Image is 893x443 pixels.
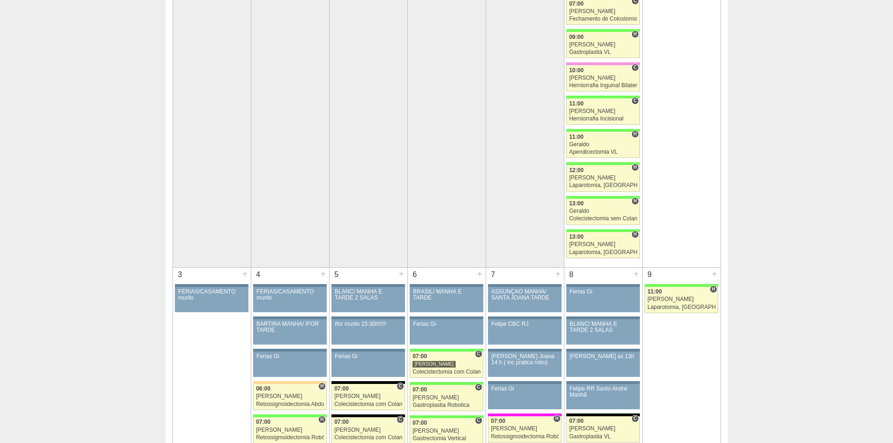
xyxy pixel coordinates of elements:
a: C 07:00 [PERSON_NAME] Gastroplastia Robotica [410,385,483,411]
div: [PERSON_NAME] [413,360,456,368]
a: Ferias Gi [253,352,326,377]
div: [PERSON_NAME] [491,426,559,432]
div: Retossigmoidectomia Robótica [256,435,324,441]
span: Consultório [397,383,404,390]
span: Hospital [631,130,638,138]
span: 07:00 [256,419,270,425]
div: 3 [173,268,188,282]
div: Laparotomia, [GEOGRAPHIC_DATA], Drenagem, Bridas VL [569,249,637,255]
div: Key: Aviso [488,349,561,352]
div: Colecistectomia com Colangiografia VL [334,435,402,441]
a: H 13:00 [PERSON_NAME] Laparotomia, [GEOGRAPHIC_DATA], Drenagem, Bridas VL [566,232,639,258]
a: [PERSON_NAME] as 13h [566,352,639,377]
span: Hospital [631,231,638,238]
span: Consultório [475,383,482,391]
a: C 07:00 [PERSON_NAME] Gastroplastia VL [566,416,639,443]
span: Hospital [710,285,717,293]
span: 07:00 [334,385,349,392]
div: [PERSON_NAME] [569,108,637,114]
div: Key: Brasil [566,129,639,132]
div: 7 [486,268,501,282]
div: BARTIRA MANHÃ/ IFOR TARDE [256,321,323,333]
a: C 10:00 [PERSON_NAME] Herniorrafia Inguinal Bilateral [566,65,639,91]
a: H 11:00 [PERSON_NAME] Laparotomia, [GEOGRAPHIC_DATA], Drenagem, Bridas VL [645,287,718,313]
div: Key: Bartira [253,381,326,384]
a: C 07:00 [PERSON_NAME] Colecistectomia com Colangiografia VL [410,352,483,378]
div: [PERSON_NAME] [334,427,402,433]
div: Ifor murilo 15:30h!!!!! [335,321,402,327]
a: H 13:00 Geraldo Colecistectomia sem Colangiografia VL [566,199,639,225]
a: Ferias Gi [488,384,561,409]
span: Consultório [475,417,482,424]
a: C 07:00 [PERSON_NAME] Colecistectomia com Colangiografia VL [331,384,405,410]
div: Key: Albert Einstein [566,62,639,65]
div: Key: Aviso [175,284,248,287]
div: BRASIL/ MANHÃ E TARDE [413,289,480,301]
a: Ferias Gi [410,319,483,345]
div: [PERSON_NAME] [256,427,324,433]
div: [PERSON_NAME] [569,8,637,15]
div: [PERSON_NAME] Joana 14 h ( inc pratica robo) [491,353,558,366]
div: + [319,268,327,280]
a: Ferias Gi [331,352,405,377]
div: Geraldo [569,208,637,214]
div: Key: Brasil [566,29,639,32]
div: Key: Aviso [488,316,561,319]
div: + [554,268,562,280]
div: Gastroplastia VL [569,434,637,440]
div: Key: Aviso [488,381,561,384]
div: 8 [564,268,579,282]
div: Key: Brasil [410,382,483,385]
span: Consultório [631,97,638,105]
div: Gastroplastia Robotica [413,402,480,408]
div: Key: Aviso [566,349,639,352]
div: [PERSON_NAME] as 13h [570,353,637,360]
div: 4 [251,268,266,282]
div: BLANC/ MANHÃ E TARDE 2 SALAS [335,289,402,301]
span: Consultório [475,350,482,358]
div: Key: Aviso [331,284,405,287]
div: Key: Blanc [331,381,405,384]
div: Felipe RR Santo André Manhã [570,386,637,398]
div: Key: Aviso [331,316,405,319]
a: Ferias Gi [566,287,639,312]
div: Ferias Gi [335,353,402,360]
div: Key: Brasil [566,162,639,165]
div: BLANC/ MANHÃ E TARDE 2 SALAS [570,321,637,333]
a: BLANC/ MANHÃ E TARDE 2 SALAS [331,287,405,312]
span: 07:00 [491,418,505,424]
div: FÉRIAS/CASAMENTO murilo [256,289,323,301]
span: 11:00 [569,134,584,140]
div: Colecistectomia com Colangiografia VL [334,401,402,407]
div: Ferias Gi [570,289,637,295]
span: Hospital [631,197,638,205]
span: 07:00 [413,420,427,426]
span: 13:00 [569,233,584,240]
span: Hospital [631,164,638,171]
div: Key: Pro Matre [488,413,561,416]
div: Gastroplastia VL [569,49,637,55]
div: Key: Brasil [410,349,483,352]
div: [PERSON_NAME] [569,75,637,81]
a: Ifor murilo 15:30h!!!!! [331,319,405,345]
div: Laparotomia, [GEOGRAPHIC_DATA], Drenagem, Bridas VL [569,182,637,188]
span: Consultório [397,416,404,423]
span: 07:00 [569,418,584,424]
div: Key: Aviso [566,381,639,384]
a: FÉRIAS/CASAMENTO murilo [175,287,248,312]
span: Consultório [631,415,638,422]
span: Hospital [631,30,638,38]
div: Herniorrafia Incisional [569,116,637,122]
span: 11:00 [647,288,662,295]
div: Key: Aviso [331,349,405,352]
div: Retossigmoidectomia Abdominal VL [256,401,324,407]
div: Key: Brasil [566,229,639,232]
div: Gastrectomia Vertical [413,435,480,442]
div: + [632,268,640,280]
div: 6 [408,268,422,282]
span: 07:00 [413,386,427,393]
a: H 06:00 [PERSON_NAME] Retossigmoidectomia Abdominal VL [253,384,326,410]
div: + [476,268,484,280]
a: Felipe CBC RJ [488,319,561,345]
span: 07:00 [413,353,427,360]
